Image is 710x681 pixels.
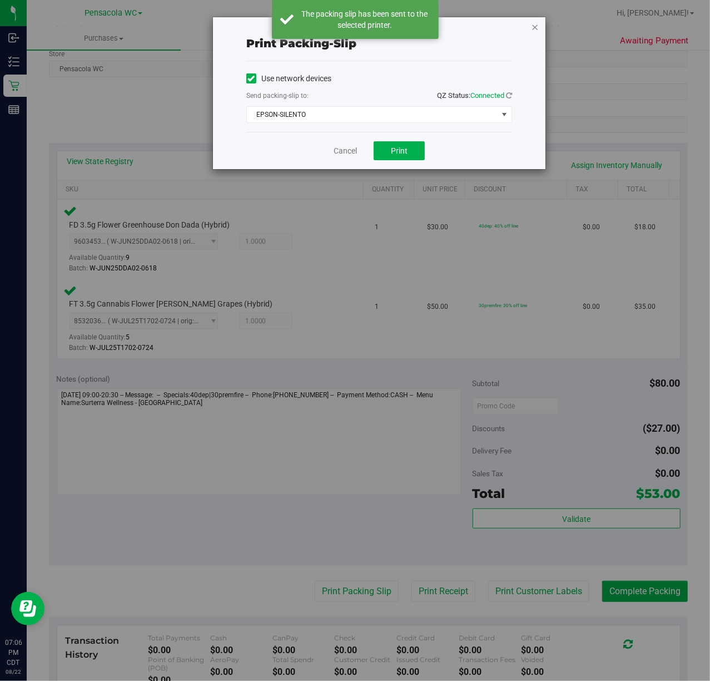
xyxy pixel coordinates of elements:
[246,91,309,101] label: Send packing-slip to:
[246,37,356,50] span: Print packing-slip
[300,8,430,31] div: The packing slip has been sent to the selected printer.
[11,592,44,625] iframe: Resource center
[498,107,512,122] span: select
[391,146,408,155] span: Print
[470,91,504,100] span: Connected
[334,145,357,157] a: Cancel
[374,141,425,160] button: Print
[437,91,512,100] span: QZ Status:
[246,73,331,85] label: Use network devices
[247,107,498,122] span: EPSON-SILENTO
